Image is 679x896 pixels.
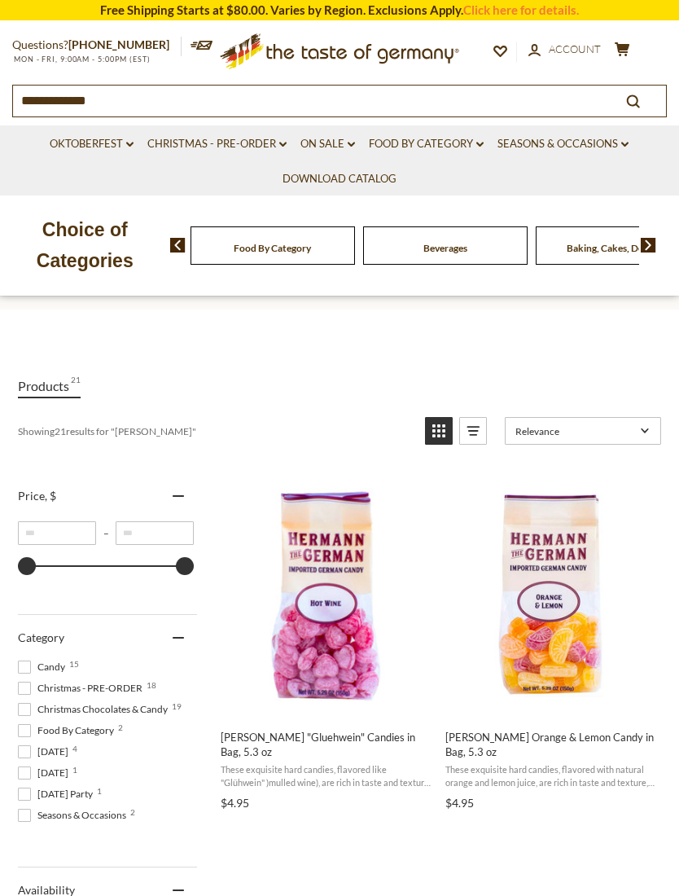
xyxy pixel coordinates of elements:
[369,135,484,153] a: Food By Category
[18,723,119,738] span: Food By Category
[221,730,431,759] span: [PERSON_NAME] "Gluehwein" Candies in Bag, 5.3 oz
[300,135,355,153] a: On Sale
[18,521,96,545] input: Minimum value
[18,787,98,802] span: [DATE] Party
[68,37,169,51] a: [PHONE_NUMBER]
[18,417,413,445] div: Showing results for " "
[18,808,131,823] span: Seasons & Occasions
[71,375,81,397] span: 21
[96,527,116,539] span: –
[18,630,64,644] span: Category
[445,763,656,788] span: These exquisite hard candies, flavored with natural orange and lemon juice, are rich in taste and...
[221,763,431,788] span: These exquisite hard candies, flavored like "Glühwein" )mulled wine), are rich in taste and textu...
[445,730,656,759] span: [PERSON_NAME] Orange & Lemon Candy in Bag, 5.3 oz
[234,242,311,254] a: Food By Category
[18,681,147,696] span: Christmas - PRE-ORDER
[72,766,77,774] span: 1
[55,425,66,437] b: 21
[463,2,579,17] a: Click here for details.
[45,489,56,503] span: , $
[18,766,73,780] span: [DATE]
[18,375,81,398] a: View Products Tab
[147,135,287,153] a: Christmas - PRE-ORDER
[443,473,659,815] a: Hermann Bavarian Orange & Lemon Candy in Bag, 5.3 oz
[515,425,635,437] span: Relevance
[283,170,396,188] a: Download Catalog
[97,787,102,795] span: 1
[69,660,79,668] span: 15
[459,417,487,445] a: View list mode
[130,808,135,816] span: 2
[18,660,70,674] span: Candy
[12,55,151,64] span: MON - FRI, 9:00AM - 5:00PM (EST)
[445,796,474,810] span: $4.95
[118,723,123,731] span: 2
[12,35,182,55] p: Questions?
[423,242,467,254] a: Beverages
[18,744,73,759] span: [DATE]
[72,744,77,753] span: 4
[443,488,659,704] img: Hermann Orange Lemon Candy
[218,473,434,815] a: Hermann Bavarian
[221,796,249,810] span: $4.95
[641,238,656,253] img: next arrow
[218,488,434,704] img: Hermann Gluehwein Candy
[50,135,134,153] a: Oktoberfest
[116,521,194,545] input: Maximum value
[18,489,56,503] span: Price
[567,242,668,254] a: Baking, Cakes, Desserts
[425,417,453,445] a: View grid mode
[172,702,182,710] span: 19
[147,681,156,689] span: 18
[170,238,186,253] img: previous arrow
[505,417,661,445] a: Sort options
[497,135,629,153] a: Seasons & Occasions
[528,41,601,59] a: Account
[18,702,173,717] span: Christmas Chocolates & Candy
[549,42,601,55] span: Account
